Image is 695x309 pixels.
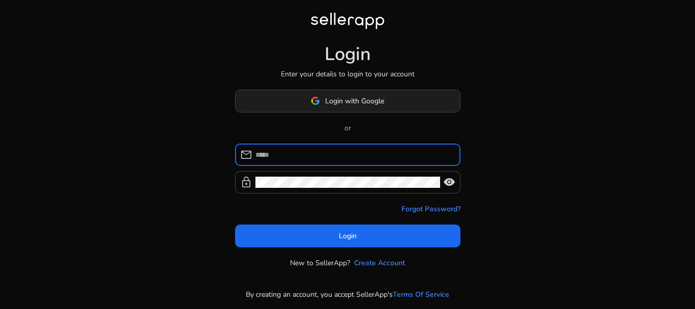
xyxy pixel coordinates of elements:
[235,90,460,113] button: Login with Google
[443,176,455,188] span: visibility
[393,289,449,300] a: Terms Of Service
[290,258,350,268] p: New to SellerApp?
[235,224,460,247] button: Login
[240,149,252,161] span: mail
[240,176,252,188] span: lock
[339,231,357,241] span: Login
[325,96,384,106] span: Login with Google
[325,43,371,65] h1: Login
[235,123,460,133] p: or
[354,258,405,268] a: Create Account
[311,96,320,105] img: google-logo.svg
[281,69,415,79] p: Enter your details to login to your account
[401,204,460,214] a: Forgot Password?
